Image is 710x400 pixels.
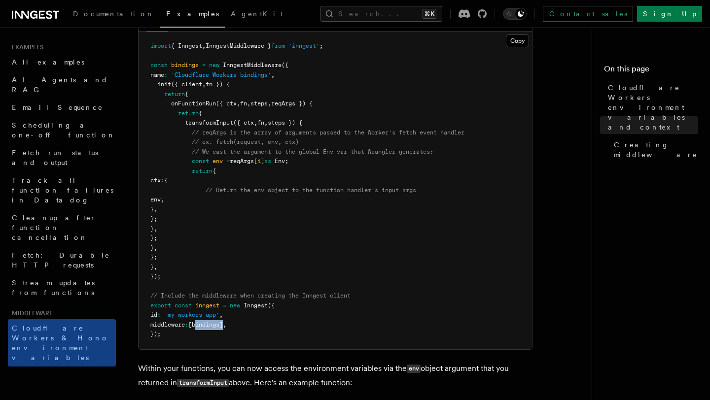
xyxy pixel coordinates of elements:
span: Stream updates from functions [12,279,95,297]
span: }; [150,234,157,241]
span: Scheduling a one-off function [12,121,115,139]
span: Inngest [244,302,268,309]
span: AgentKit [231,10,283,18]
span: }; [150,254,157,261]
span: }); [150,273,161,280]
span: fn }) { [206,81,230,88]
span: ({ client [171,81,202,88]
span: [bindings] [188,321,223,328]
span: ] [261,158,264,165]
code: transformInput [177,379,229,387]
span: , [202,42,206,49]
span: All examples [12,58,84,66]
span: Documentation [73,10,154,18]
span: } [150,244,154,251]
span: name [150,71,164,78]
span: ; [319,42,323,49]
span: { Inngest [171,42,202,49]
span: new [230,302,240,309]
span: ({ [268,302,275,309]
span: }; [150,215,157,222]
span: : [161,177,164,184]
span: Fetch run status and output [12,149,98,167]
span: // reqArgs is the array of arguments passed to the Worker's fetch event handler [192,129,464,136]
span: Examples [166,10,219,18]
span: transformInput [185,119,233,126]
a: Email Sequence [8,99,116,116]
span: } [150,206,154,213]
span: , [254,119,257,126]
span: Track all function failures in Datadog [12,176,113,204]
span: = [226,158,230,165]
span: id [150,311,157,318]
span: }); [150,331,161,337]
span: ({ [282,62,288,68]
span: import [150,42,171,49]
a: Stream updates from functions [8,274,116,301]
span: } [150,225,154,232]
span: 1 [257,158,261,165]
a: Examples [160,3,225,28]
span: ctx [150,177,161,184]
span: Creating middleware [614,140,698,160]
a: All examples [8,53,116,71]
span: , [154,264,157,270]
span: , [237,100,240,107]
span: , [247,100,250,107]
span: Env [275,158,285,165]
span: Examples [8,43,43,51]
span: 'Cloudflare Workers bindings' [171,71,271,78]
span: fn [257,119,264,126]
span: const [175,302,192,309]
span: env [213,158,223,165]
a: Cloudflare Workers & Hono environment variables [8,319,116,367]
span: AI Agents and RAG [12,76,108,94]
span: Cleanup after function cancellation [12,214,96,241]
span: , [223,321,226,328]
span: // Include the middleware when creating the Inngest client [150,292,351,299]
span: init [157,81,171,88]
span: : [157,311,161,318]
a: Documentation [67,3,160,27]
code: env [407,365,421,373]
button: Toggle dark mode [503,8,527,20]
span: reqArgs[ [230,158,257,165]
a: Track all function failures in Datadog [8,171,116,209]
span: // We cast the argument to the global Env var that Wrangler generates: [192,148,433,155]
span: fn [240,100,247,107]
span: , [268,100,271,107]
span: , [154,225,157,232]
span: export [150,302,171,309]
span: env [150,196,161,203]
span: // ex. fetch(request, env, ctx) [192,138,299,145]
kbd: ⌘K [423,9,436,19]
span: return [164,91,185,98]
a: Fetch run status and output [8,144,116,171]
span: { [213,167,216,174]
span: Email Sequence [12,103,103,111]
a: Cloudflare Workers environment variables and context [604,79,698,136]
span: : [164,71,168,78]
span: const [192,158,209,165]
span: ({ ctx [216,100,237,107]
button: Search...⌘K [320,6,442,22]
span: : [185,321,188,328]
span: ({ ctx [233,119,254,126]
span: onFunctionRun [171,100,216,107]
span: , [264,119,268,126]
span: from [271,42,285,49]
span: = [223,302,226,309]
span: Cloudflare Workers & Hono environment variables [12,324,109,362]
span: , [219,311,223,318]
span: middleware [150,321,185,328]
span: , [271,71,275,78]
a: Contact sales [543,6,633,22]
span: new [209,62,219,68]
span: reqArgs }) { [271,100,313,107]
span: InngestMiddleware } [206,42,271,49]
p: Within your functions, you can now access the environment variables via the object argument that ... [138,362,532,390]
span: , [154,244,157,251]
a: Scheduling a one-off function [8,116,116,144]
a: Fetch: Durable HTTP requests [8,246,116,274]
span: 'inngest' [288,42,319,49]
